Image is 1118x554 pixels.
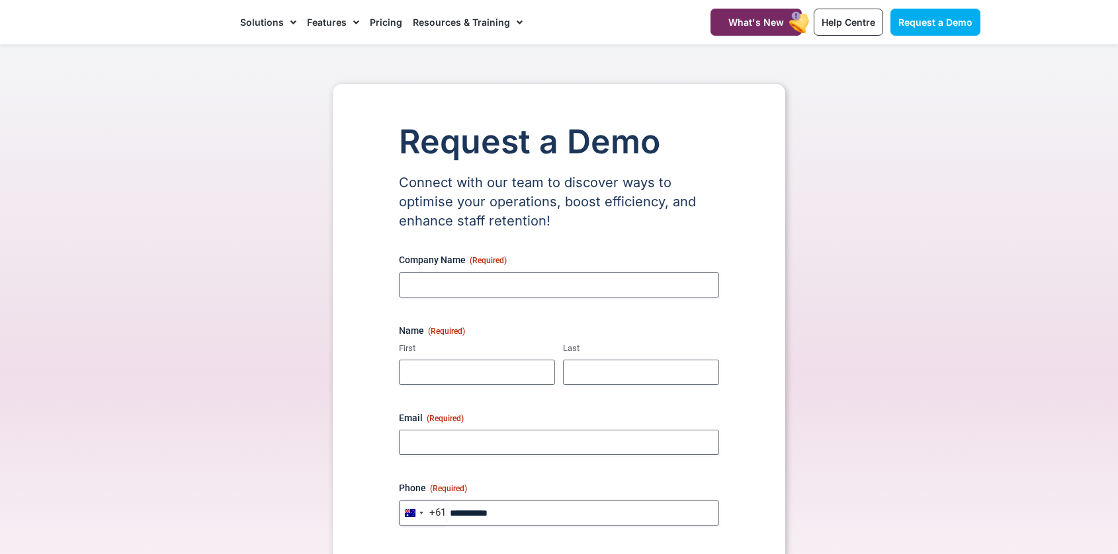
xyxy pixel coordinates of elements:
img: CareMaster Logo [138,13,227,32]
p: Connect with our team to discover ways to optimise your operations, boost efficiency, and enhance... [399,173,719,231]
label: Company Name [399,253,719,266]
label: Last [563,342,719,355]
label: First [399,342,555,355]
span: (Required) [430,484,467,493]
h1: Request a Demo [399,124,719,160]
a: Request a Demo [890,9,980,36]
span: Request a Demo [898,17,972,28]
label: Email [399,411,719,424]
span: (Required) [427,414,464,423]
a: What's New [710,9,802,36]
legend: Name [399,324,465,337]
span: (Required) [428,327,465,336]
div: +61 [429,508,446,518]
a: Help Centre [814,9,883,36]
label: Phone [399,481,719,495]
span: What's New [728,17,784,28]
span: (Required) [470,256,507,265]
span: Help Centre [822,17,875,28]
button: Selected country [400,500,446,526]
